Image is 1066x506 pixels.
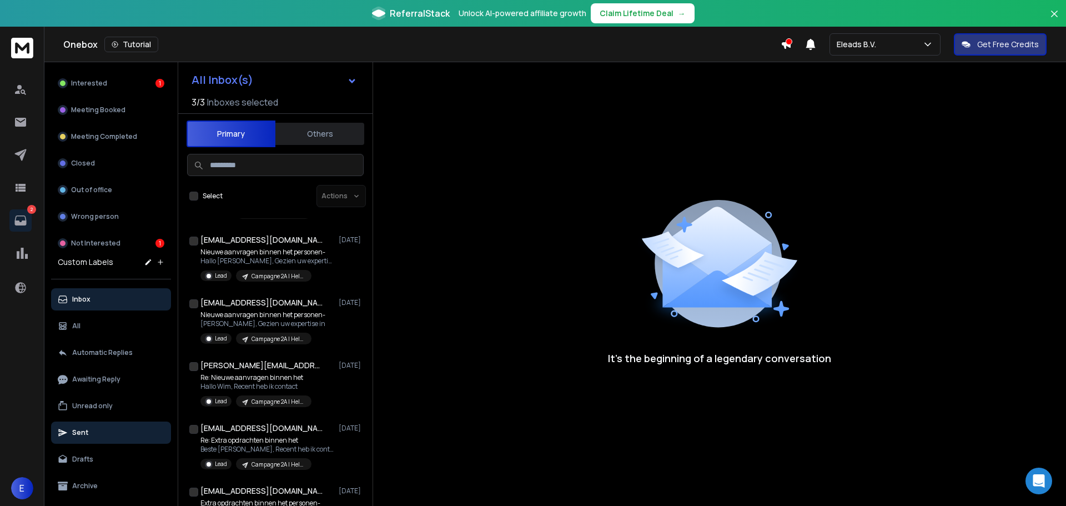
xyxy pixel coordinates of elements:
[339,487,364,495] p: [DATE]
[339,361,364,370] p: [DATE]
[678,8,686,19] span: →
[339,298,364,307] p: [DATE]
[51,99,171,121] button: Meeting Booked
[200,319,325,328] p: [PERSON_NAME], Gezien uw expertise in
[215,460,227,468] p: Lead
[192,96,205,109] span: 3 / 3
[51,179,171,201] button: Out of office
[51,232,171,254] button: Not Interested1
[275,122,364,146] button: Others
[51,475,171,497] button: Archive
[71,186,112,194] p: Out of office
[1025,468,1052,494] div: Open Intercom Messenger
[200,373,311,382] p: Re: Nieuwe aanvragen binnen het
[72,455,93,464] p: Drafts
[200,297,323,308] h1: [EMAIL_ADDRESS][DOMAIN_NAME]
[71,132,137,141] p: Meeting Completed
[104,37,158,52] button: Tutorial
[1047,7,1062,33] button: Close banner
[200,310,325,319] p: Nieuwe aanvragen binnen het personen-
[72,295,90,304] p: Inbox
[192,74,253,86] h1: All Inbox(s)
[51,206,171,228] button: Wrong person
[71,159,95,168] p: Closed
[187,121,275,147] button: Primary
[51,152,171,174] button: Closed
[51,342,171,364] button: Automatic Replies
[252,460,305,469] p: Campagne 2A | Hele Dag: [GEOGRAPHIC_DATA], [GEOGRAPHIC_DATA], [GEOGRAPHIC_DATA] en Flevolandgedur...
[390,7,450,20] span: ReferralStack
[207,96,278,109] h3: Inboxes selected
[72,322,81,330] p: All
[459,8,586,19] p: Unlock AI-powered affiliate growth
[71,212,119,221] p: Wrong person
[954,33,1047,56] button: Get Free Credits
[200,485,323,497] h1: [EMAIL_ADDRESS][DOMAIN_NAME]
[200,382,311,391] p: Hallo Wim, Recent heb ik contact
[203,192,223,201] label: Select
[11,477,33,499] button: E
[51,288,171,310] button: Inbox
[200,234,323,246] h1: [EMAIL_ADDRESS][DOMAIN_NAME]
[215,334,227,343] p: Lead
[252,272,305,280] p: Campagne 2A | Hele Dag: [GEOGRAPHIC_DATA], [GEOGRAPHIC_DATA], [GEOGRAPHIC_DATA] en Flevolandgedur...
[608,350,831,366] p: It’s the beginning of a legendary conversation
[9,209,32,232] a: 2
[51,315,171,337] button: All
[72,348,133,357] p: Automatic Replies
[155,79,164,88] div: 1
[72,428,88,437] p: Sent
[51,126,171,148] button: Meeting Completed
[837,39,881,50] p: Eleads B.V.
[58,257,113,268] h3: Custom Labels
[155,239,164,248] div: 1
[977,39,1039,50] p: Get Free Credits
[215,272,227,280] p: Lead
[63,37,781,52] div: Onebox
[72,402,113,410] p: Unread only
[51,448,171,470] button: Drafts
[200,445,334,454] p: Beste [PERSON_NAME], Recent heb ik contact
[252,398,305,406] p: Campagne 2A | Hele Dag: [GEOGRAPHIC_DATA], [GEOGRAPHIC_DATA], [GEOGRAPHIC_DATA] en Flevolandgedur...
[215,397,227,405] p: Lead
[72,375,120,384] p: Awaiting Reply
[51,72,171,94] button: Interested1
[200,257,334,265] p: Hallo [PERSON_NAME], Gezien uw expertise in
[71,79,107,88] p: Interested
[339,424,364,433] p: [DATE]
[51,368,171,390] button: Awaiting Reply
[51,422,171,444] button: Sent
[252,335,305,343] p: Campagne 2A | Hele Dag: [GEOGRAPHIC_DATA], [GEOGRAPHIC_DATA], [GEOGRAPHIC_DATA] en Flevolandgedur...
[200,423,323,434] h1: [EMAIL_ADDRESS][DOMAIN_NAME]
[339,236,364,244] p: [DATE]
[71,239,120,248] p: Not Interested
[200,248,334,257] p: Nieuwe aanvragen binnen het personen-
[51,395,171,417] button: Unread only
[183,69,366,91] button: All Inbox(s)
[71,106,125,114] p: Meeting Booked
[27,205,36,214] p: 2
[200,360,323,371] h1: [PERSON_NAME][EMAIL_ADDRESS][DOMAIN_NAME]
[200,436,334,445] p: Re: Extra opdrachten binnen het
[72,482,98,490] p: Archive
[591,3,695,23] button: Claim Lifetime Deal→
